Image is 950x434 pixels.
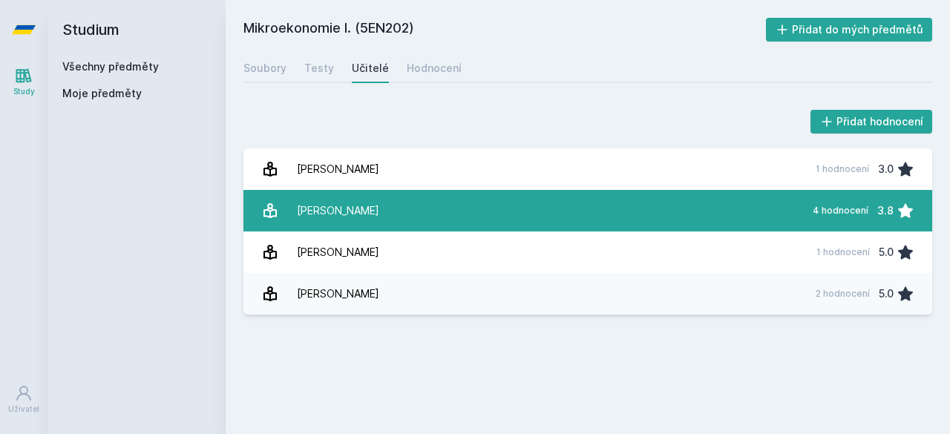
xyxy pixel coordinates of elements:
[352,53,389,83] a: Učitelé
[304,53,334,83] a: Testy
[3,59,45,105] a: Study
[879,279,894,309] div: 5.0
[877,196,894,226] div: 3.8
[352,61,389,76] div: Učitelé
[8,404,39,415] div: Uživatel
[407,53,462,83] a: Hodnocení
[297,279,379,309] div: [PERSON_NAME]
[243,148,932,190] a: [PERSON_NAME] 1 hodnocení 3.0
[810,110,933,134] button: Přidat hodnocení
[816,288,870,300] div: 2 hodnocení
[878,154,894,184] div: 3.0
[407,61,462,76] div: Hodnocení
[297,196,379,226] div: [PERSON_NAME]
[243,61,286,76] div: Soubory
[243,190,932,231] a: [PERSON_NAME] 4 hodnocení 3.8
[813,205,868,217] div: 4 hodnocení
[3,377,45,422] a: Uživatel
[879,237,894,267] div: 5.0
[62,60,159,73] a: Všechny předměty
[297,237,379,267] div: [PERSON_NAME]
[816,163,869,175] div: 1 hodnocení
[297,154,379,184] div: [PERSON_NAME]
[13,86,35,97] div: Study
[243,18,766,42] h2: Mikroekonomie I. (5EN202)
[62,86,142,101] span: Moje předměty
[816,246,870,258] div: 1 hodnocení
[243,231,932,273] a: [PERSON_NAME] 1 hodnocení 5.0
[243,53,286,83] a: Soubory
[304,61,334,76] div: Testy
[766,18,933,42] button: Přidat do mých předmětů
[243,273,932,315] a: [PERSON_NAME] 2 hodnocení 5.0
